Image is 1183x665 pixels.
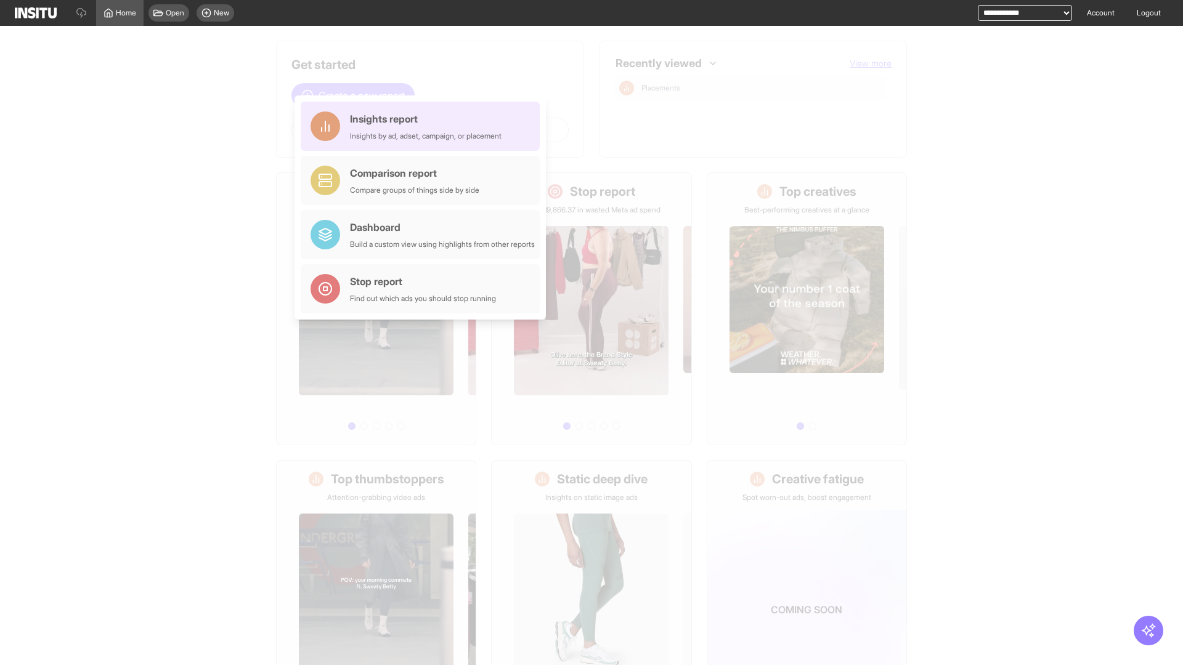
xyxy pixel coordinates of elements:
[214,8,229,18] span: New
[350,240,535,249] div: Build a custom view using highlights from other reports
[15,7,57,18] img: Logo
[350,185,479,195] div: Compare groups of things side by side
[116,8,136,18] span: Home
[350,220,535,235] div: Dashboard
[350,294,496,304] div: Find out which ads you should stop running
[350,166,479,180] div: Comparison report
[350,274,496,289] div: Stop report
[166,8,184,18] span: Open
[350,111,502,126] div: Insights report
[350,131,502,141] div: Insights by ad, adset, campaign, or placement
